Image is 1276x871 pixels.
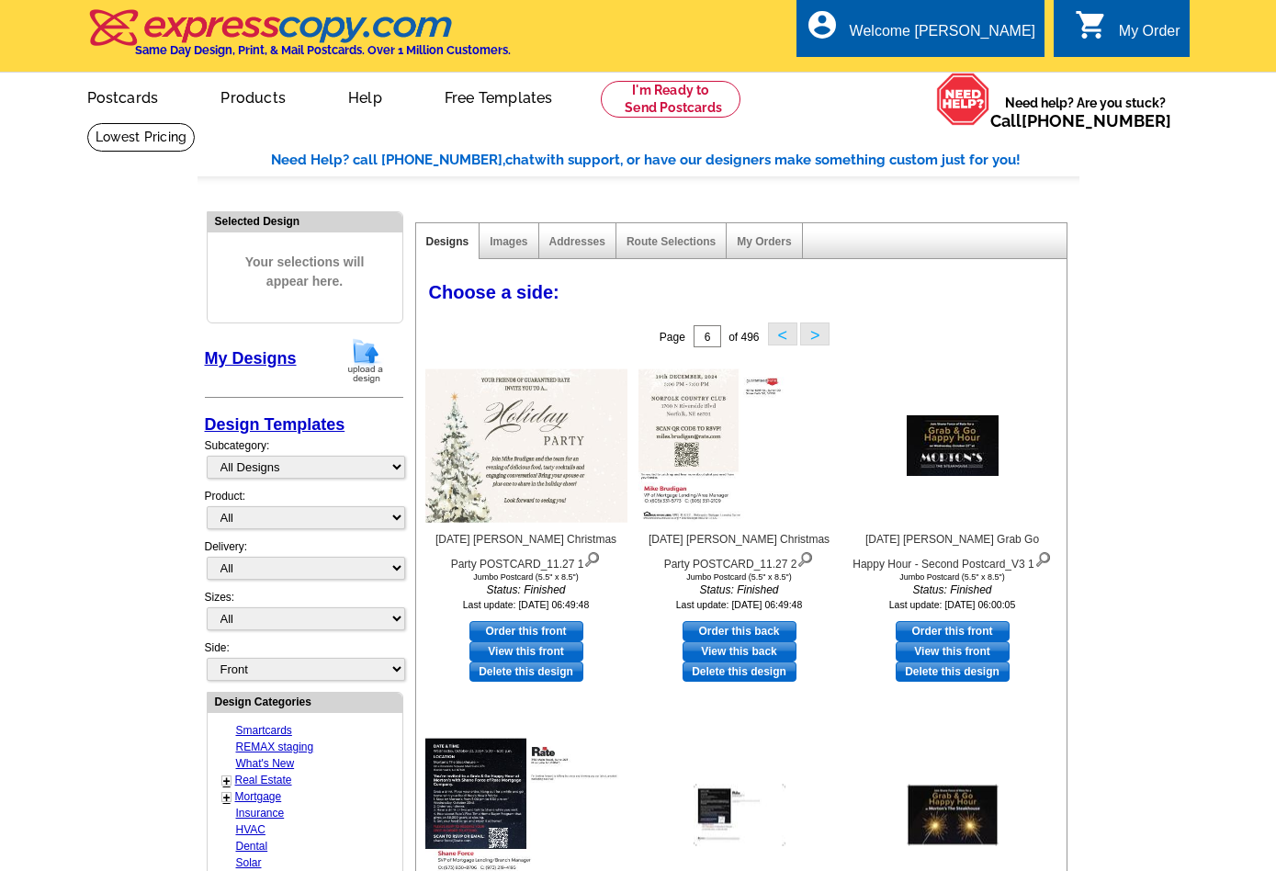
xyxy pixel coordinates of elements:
a: Mortgage [235,790,282,803]
div: Design Categories [208,693,402,710]
div: Side: [205,639,403,683]
img: 10.23.24 Mortons Grab Go Happy Hour Postcard_V5 Back [694,785,785,846]
a: use this design [683,621,796,641]
a: Postcards [58,74,188,118]
a: [PHONE_NUMBER] [1022,111,1171,130]
div: Jumbo Postcard (5.5" x 8.5") [638,572,841,582]
div: Selected Design [208,212,402,230]
span: chat [505,152,535,168]
a: What's New [236,757,295,770]
div: [DATE] [PERSON_NAME] Christmas Party POSTCARD_11.27 2 [638,531,841,572]
a: Solar [236,856,262,869]
span: Page [660,331,685,344]
i: Status: Finished [852,582,1054,598]
a: Free Templates [415,74,582,118]
a: View this front [896,641,1010,662]
img: 10.23.24 Mortons Grab Go Happy Hour - Second Postcard_V3 1 [907,415,999,476]
a: + [223,774,231,788]
span: Call [990,111,1171,130]
a: My Orders [737,235,791,248]
i: shopping_cart [1075,8,1108,41]
iframe: LiveChat chat widget [1018,813,1276,871]
small: Last update: [DATE] 06:00:05 [889,599,1016,610]
img: view design details [1034,548,1052,568]
img: 12.19.24 Mike Brudigan Christmas Party POSTCARD_11.27 1 [425,369,627,523]
img: 10.23.24 Mortons Grab Go Happy Hour Postcard_V5 Front [907,785,999,846]
div: [DATE] [PERSON_NAME] Grab Go Happy Hour - Second Postcard_V3 1 [852,531,1054,572]
i: Status: Finished [425,582,627,598]
img: view design details [796,548,814,568]
a: use this design [896,621,1010,641]
small: Last update: [DATE] 06:49:48 [463,599,590,610]
a: Addresses [549,235,605,248]
a: use this design [469,621,583,641]
a: HVAC [236,823,265,836]
a: REMAX staging [236,741,314,753]
span: Need help? Are you stuck? [990,94,1180,130]
a: Real Estate [235,774,292,786]
a: + [223,790,231,805]
div: Subcategory: [205,437,403,488]
div: Product: [205,488,403,538]
button: < [768,322,797,345]
a: Designs [426,235,469,248]
a: View this front [469,641,583,662]
a: Images [490,235,527,248]
a: View this back [683,641,796,662]
a: My Designs [205,349,297,368]
img: view design details [583,548,601,568]
span: of 496 [728,331,759,344]
h4: Same Day Design, Print, & Mail Postcards. Over 1 Million Customers. [135,43,511,57]
div: Need Help? call [PHONE_NUMBER], with support, or have our designers make something custom just fo... [271,150,1079,171]
div: Jumbo Postcard (5.5" x 8.5") [852,572,1054,582]
div: Delivery: [205,538,403,589]
img: upload-design [342,337,390,384]
a: Smartcards [236,724,292,737]
span: Your selections will appear here. [221,234,389,310]
a: Design Templates [205,415,345,434]
button: > [800,322,830,345]
a: Help [319,74,412,118]
div: [DATE] [PERSON_NAME] Christmas Party POSTCARD_11.27 1 [425,531,627,572]
a: Insurance [236,807,285,820]
a: Dental [236,840,268,853]
img: help [936,73,990,126]
div: Jumbo Postcard (5.5" x 8.5") [425,572,627,582]
a: Delete this design [896,662,1010,682]
span: Choose a side: [429,282,559,302]
a: Delete this design [683,662,796,682]
img: 12.19.24 Mike Brudigan Christmas Party POSTCARD_11.27 2 [638,369,841,523]
div: Sizes: [205,589,403,639]
i: account_circle [806,8,839,41]
i: Status: Finished [638,582,841,598]
a: Products [191,74,315,118]
a: shopping_cart My Order [1075,20,1180,43]
a: Delete this design [469,662,583,682]
a: Same Day Design, Print, & Mail Postcards. Over 1 Million Customers. [87,22,511,57]
div: My Order [1119,23,1180,49]
small: Last update: [DATE] 06:49:48 [676,599,803,610]
a: Route Selections [627,235,716,248]
div: Welcome [PERSON_NAME] [850,23,1035,49]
